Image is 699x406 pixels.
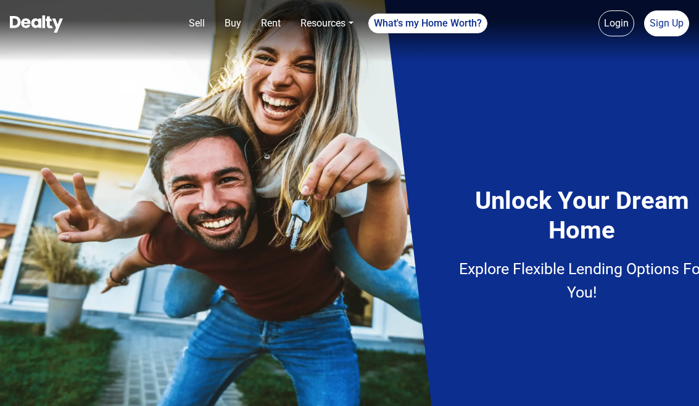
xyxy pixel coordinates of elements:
[220,11,246,36] a: Buy
[368,14,487,33] a: What's my Home Worth?
[256,11,286,36] a: Rent
[644,10,689,36] a: Sign Up
[598,10,634,36] a: Login
[10,15,63,33] img: Dealty - Buy, Sell & Rent Homes
[296,11,358,36] a: Resources
[184,11,210,36] a: Sell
